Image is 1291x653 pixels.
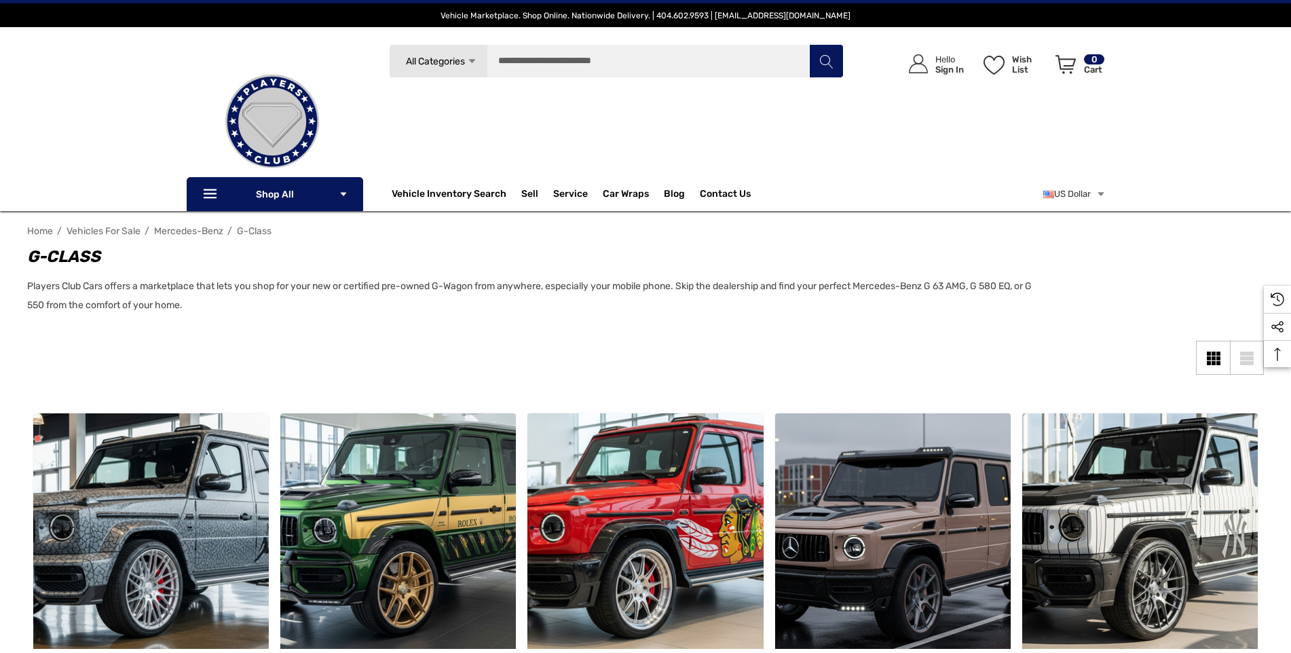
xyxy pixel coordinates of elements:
[664,188,685,203] a: Blog
[280,413,516,649] a: Custom Built Rolex Widebody 2025 Mercedes-Benz G63 AMG by Players Club Cars | REF G63A0819202501,...
[27,244,1040,269] h1: G-Class
[27,225,53,237] a: Home
[392,188,506,203] a: Vehicle Inventory Search
[27,277,1040,315] p: Players Club Cars offers a marketplace that lets you shop for your new or certified pre-owned G-W...
[1196,341,1230,375] a: Grid View
[1271,320,1284,334] svg: Social Media
[984,56,1005,75] svg: Wish List
[389,44,487,78] a: All Categories Icon Arrow Down Icon Arrow Up
[339,189,348,199] svg: Icon Arrow Down
[1271,293,1284,306] svg: Recently Viewed
[1049,41,1106,94] a: Cart with 0 items
[467,56,477,67] svg: Icon Arrow Down
[1022,413,1258,649] img: Custom Built New York Yankees Widebody 2025 Mercedes-Benz G63 AMG by Players Club Cars | REF G63A...
[700,188,751,203] a: Contact Us
[521,188,538,203] span: Sell
[603,188,649,203] span: Car Wraps
[775,413,1011,649] img: Custom Built Widebody 2025 Mercedes-Benz G580 by Players Club Cars | REF G5800818202503
[154,225,223,237] a: Mercedes-Benz
[809,44,843,78] button: Search
[603,181,664,208] a: Car Wraps
[553,188,588,203] a: Service
[521,181,553,208] a: Sell
[441,11,850,20] span: Vehicle Marketplace. Shop Online. Nationwide Delivery. | 404.602.9593 | [EMAIL_ADDRESS][DOMAIN_NAME]
[67,225,141,237] a: Vehicles For Sale
[280,413,516,649] img: Custom Built Rolex Widebody 2025 Mercedes-Benz G63 AMG by Players Club Cars | REF G63A0819202501
[204,54,340,189] img: Players Club | Cars For Sale
[775,413,1011,649] a: Custom Built Widebody 2025 Mercedes-Benz G580 by Players Club Cars | REF G5800818202503,$265,935.00
[27,219,1264,243] nav: Breadcrumb
[405,56,464,67] span: All Categories
[237,225,272,237] a: G-Class
[1084,54,1104,64] p: 0
[187,177,363,211] p: Shop All
[1084,64,1104,75] p: Cart
[893,41,971,88] a: Sign in
[1230,341,1264,375] a: List View
[977,41,1049,88] a: Wish List Wish List
[1055,55,1076,74] svg: Review Your Cart
[1043,181,1106,208] a: USD
[527,413,763,649] img: Custom Built Chicago Blackhawks Widebody 2025 Mercedes-Benz G63 AMG by Players Club Cars | REF G6...
[935,54,964,64] p: Hello
[909,54,928,73] svg: Icon User Account
[1012,54,1048,75] p: Wish List
[33,413,269,649] img: Custom Built Jordan Elephant Print Widebody 2025 Mercedes-Benz G63 AMG by Players Club Cars | REF...
[935,64,964,75] p: Sign In
[1264,348,1291,361] svg: Top
[202,187,222,202] svg: Icon Line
